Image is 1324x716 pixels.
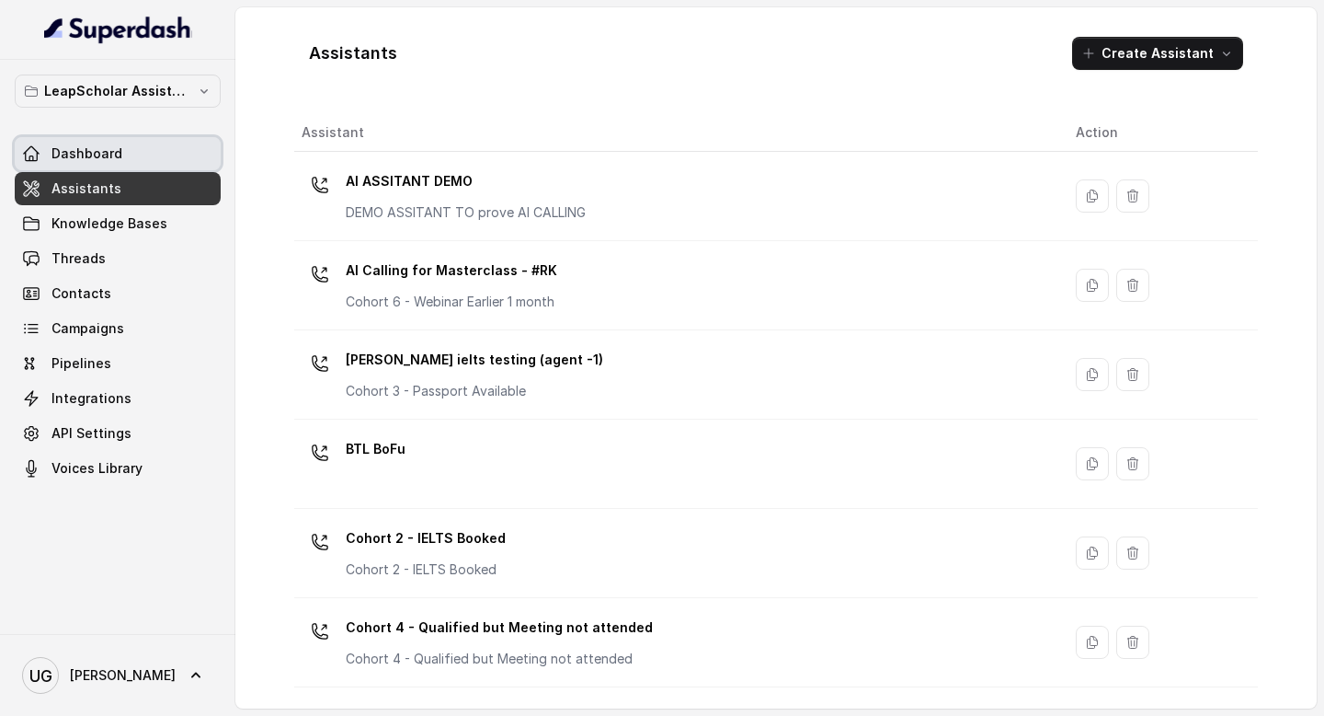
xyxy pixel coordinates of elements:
a: [PERSON_NAME] [15,650,221,701]
p: AI ASSITANT DEMO [346,167,586,196]
th: Action [1061,114,1258,152]
p: Cohort 3 - Passport Available [346,382,603,400]
span: Pipelines [51,354,111,373]
span: API Settings [51,424,131,443]
a: Integrations [15,382,221,415]
a: Assistants [15,172,221,205]
a: Pipelines [15,347,221,380]
img: light.svg [44,15,192,44]
p: AI Calling for Masterclass - #RK [346,256,557,285]
a: Knowledge Bases [15,207,221,240]
p: Cohort 4 - Qualified but Meeting not attended [346,613,653,642]
span: Knowledge Bases [51,214,167,233]
p: DEMO ASSITANT TO prove AI CALLING [346,203,586,222]
text: UG [29,666,52,686]
p: Cohort 2 - IELTS Booked [346,524,506,553]
a: API Settings [15,417,221,450]
span: Contacts [51,284,111,303]
a: Campaigns [15,312,221,345]
p: LeapScholar Assistant [44,80,191,102]
button: Create Assistant [1072,37,1243,70]
span: Integrations [51,389,131,408]
a: Contacts [15,277,221,310]
span: Campaigns [51,319,124,338]
a: Voices Library [15,452,221,485]
p: [PERSON_NAME] ielts testing (agent -1) [346,345,603,375]
p: Cohort 6 - Webinar Earlier 1 month [346,293,557,311]
button: LeapScholar Assistant [15,75,221,108]
span: Dashboard [51,144,122,163]
p: Cohort 2 - IELTS Booked [346,560,506,579]
span: Threads [51,249,106,268]
span: Assistants [51,179,121,198]
a: Threads [15,242,221,275]
p: BTL BoFu [346,434,405,464]
span: Voices Library [51,459,143,478]
th: Assistant [294,114,1061,152]
a: Dashboard [15,137,221,170]
p: Cohort 4 - Qualified but Meeting not attended [346,650,653,668]
span: [PERSON_NAME] [70,666,176,685]
h1: Assistants [309,39,397,68]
